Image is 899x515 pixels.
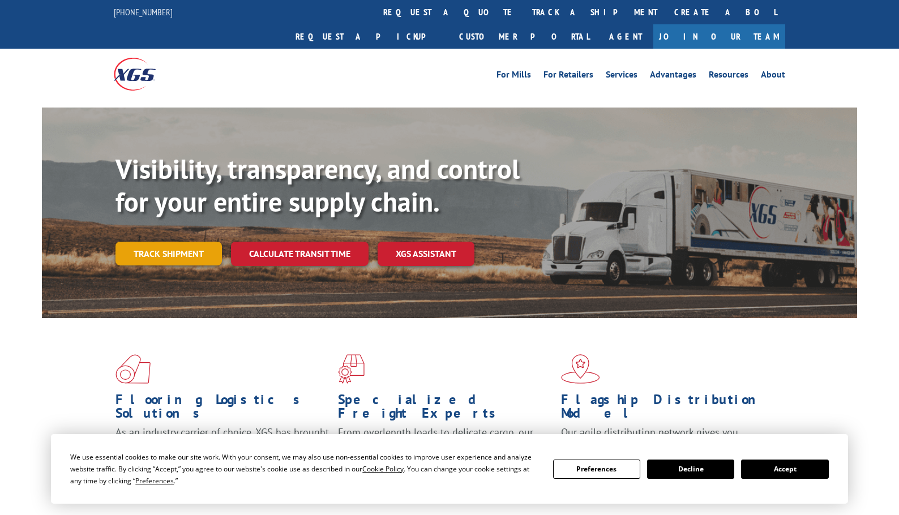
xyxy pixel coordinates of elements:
img: xgs-icon-flagship-distribution-model-red [561,354,600,384]
a: Resources [709,70,748,83]
a: For Retailers [543,70,593,83]
a: XGS ASSISTANT [378,242,474,266]
button: Accept [741,460,828,479]
button: Decline [647,460,734,479]
a: Request a pickup [287,24,451,49]
h1: Flagship Distribution Model [561,393,775,426]
h1: Flooring Logistics Solutions [115,393,329,426]
span: Preferences [135,476,174,486]
div: We use essential cookies to make our site work. With your consent, we may also use non-essential ... [70,451,539,487]
a: Customer Portal [451,24,598,49]
a: For Mills [496,70,531,83]
a: Advantages [650,70,696,83]
div: Cookie Consent Prompt [51,434,848,504]
p: From overlength loads to delicate cargo, our experienced staff knows the best way to move your fr... [338,426,552,476]
span: Our agile distribution network gives you nationwide inventory management on demand. [561,426,769,452]
a: Agent [598,24,653,49]
button: Preferences [553,460,640,479]
img: xgs-icon-focused-on-flooring-red [338,354,365,384]
a: Join Our Team [653,24,785,49]
span: As an industry carrier of choice, XGS has brought innovation and dedication to flooring logistics... [115,426,329,466]
a: About [761,70,785,83]
span: Cookie Policy [362,464,404,474]
a: Services [606,70,637,83]
a: Track shipment [115,242,222,265]
a: Calculate transit time [231,242,369,266]
h1: Specialized Freight Experts [338,393,552,426]
img: xgs-icon-total-supply-chain-intelligence-red [115,354,151,384]
b: Visibility, transparency, and control for your entire supply chain. [115,151,520,219]
a: [PHONE_NUMBER] [114,6,173,18]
